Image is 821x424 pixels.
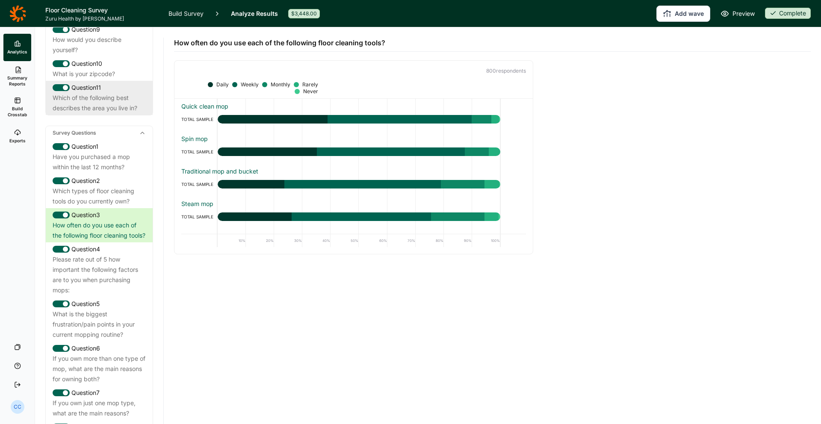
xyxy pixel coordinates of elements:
div: Survey Questions [46,126,153,140]
div: Quick clean mop [181,102,526,111]
div: Which types of floor cleaning tools do you currently own? [53,186,146,206]
div: CC [11,400,24,414]
a: Preview [721,9,755,19]
span: Summary Reports [7,75,28,87]
span: Analytics [7,49,27,55]
span: Build Crosstab [7,106,28,118]
div: $3,448.00 [288,9,320,18]
div: Question 10 [53,59,146,69]
div: Question 1 [53,141,146,152]
div: Question 7 [53,388,146,398]
a: Summary Reports [3,61,31,92]
div: How often do you use each of the following floor cleaning tools? [53,220,146,241]
div: Rarely [302,81,318,88]
span: How often do you use each of the following floor cleaning tools? [174,38,385,48]
div: Please rate out of 5 how important the following factors are to you when purchasing mops: [53,254,146,295]
h1: Floor Cleaning Survey [45,5,158,15]
div: 10% [218,234,246,247]
div: Never [303,88,318,95]
div: Monthly [271,81,290,88]
div: Question 4 [53,244,146,254]
div: Other (that you previously specified) [181,232,526,241]
div: Question 5 [53,299,146,309]
div: Traditional mop and bucket [181,167,526,176]
div: Question 3 [53,210,146,220]
div: TOTAL SAMPLE [181,212,218,222]
div: TOTAL SAMPLE [181,179,218,189]
div: TOTAL SAMPLE [181,147,218,157]
div: What is the biggest frustration/pain points in your current mopping routine? [53,309,146,340]
div: Daily [216,81,229,88]
div: Spin mop [181,135,526,143]
div: Which of the following best describes the area you live in? [53,93,146,113]
div: Complete [765,8,811,19]
div: Steam mop [181,200,526,208]
div: 100% [472,234,500,247]
button: Add wave [656,6,710,22]
span: Preview [732,9,755,19]
div: 80% [416,234,444,247]
div: 50% [331,234,359,247]
a: Build Crosstab [3,92,31,123]
div: Question 9 [53,24,146,35]
div: 30% [274,234,302,247]
div: 90% [444,234,472,247]
div: Question 6 [53,343,146,353]
p: 800 respondent s [181,68,526,74]
div: Question 11 [53,82,146,93]
div: How would you describe yourself? [53,35,146,55]
div: 60% [359,234,387,247]
div: 20% [246,234,274,247]
span: Exports [9,138,26,144]
div: TOTAL SAMPLE [181,114,218,124]
div: Weekly [241,81,259,88]
a: Exports [3,123,31,150]
div: 70% [387,234,416,247]
div: What is your zipcode? [53,69,146,79]
button: Complete [765,8,811,20]
div: Question 2 [53,176,146,186]
div: If you own more than one type of mop, what are the main reasons for owning both? [53,353,146,384]
div: If you own just one mop type, what are the main reasons? [53,398,146,418]
div: 40% [302,234,331,247]
div: Have you purchased a mop within the last 12 months? [53,152,146,172]
a: Analytics [3,34,31,61]
span: Zuru Health by [PERSON_NAME] [45,15,158,22]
